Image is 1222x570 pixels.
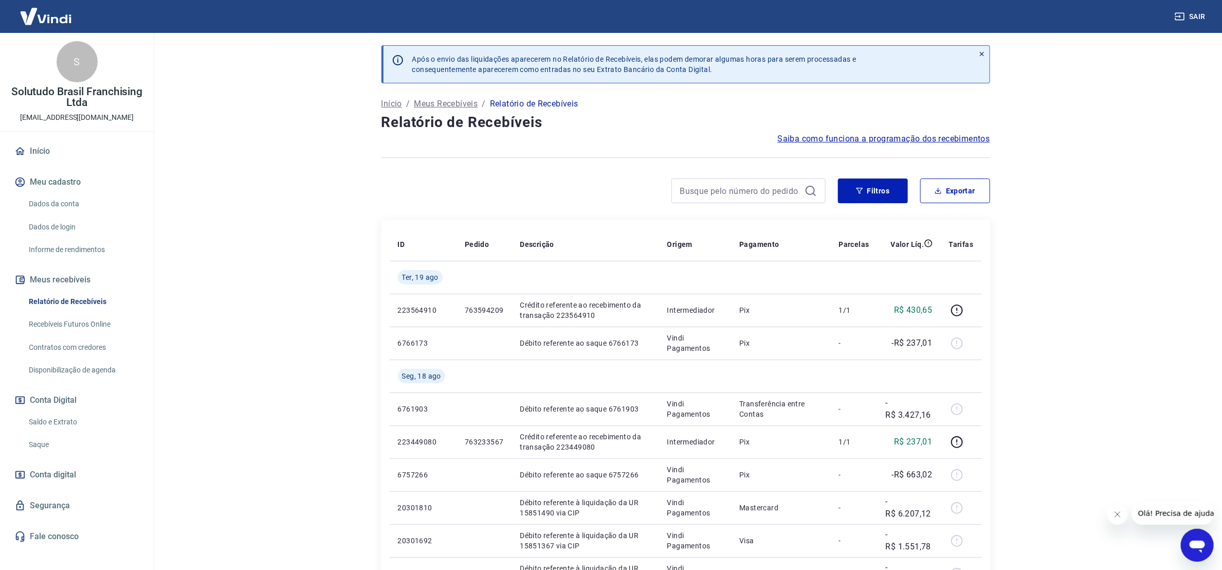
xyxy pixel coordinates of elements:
p: Vindi Pagamentos [667,465,723,485]
a: Fale conosco [12,525,141,548]
a: Contratos com credores [25,337,141,358]
p: ID [398,239,405,250]
button: Filtros [838,179,908,203]
p: Pix [739,437,822,447]
a: Dados da conta [25,193,141,215]
p: Pagamento [739,239,779,250]
p: Visa [739,536,822,546]
p: Valor Líq. [891,239,924,250]
a: Meus Recebíveis [414,98,478,110]
p: Solutudo Brasil Franchising Ltda [8,86,145,108]
p: Após o envio das liquidações aparecerem no Relatório de Recebíveis, elas podem demorar algumas ho... [412,54,856,75]
p: 1/1 [839,305,869,315]
img: Vindi [12,1,79,32]
p: Intermediador [667,305,723,315]
p: 763233567 [465,437,504,447]
p: Vindi Pagamentos [667,333,723,353]
p: Tarifas [949,239,974,250]
p: Débito referente ao saque 6766173 [520,338,651,348]
p: 1/1 [839,437,869,447]
p: Crédito referente ao recebimento da transação 223564910 [520,300,651,320]
p: 223449080 [398,437,448,447]
p: 763594209 [465,305,504,315]
p: Relatório de Recebíveis [490,98,578,110]
button: Exportar [920,179,990,203]
p: - [839,338,869,348]
p: -R$ 1.551,78 [886,528,933,553]
iframe: Botão para abrir a janela de mensagens [1181,529,1214,562]
p: Transferência entre Contas [739,399,822,419]
input: Busque pelo número do pedido [680,183,800,199]
button: Conta Digital [12,389,141,412]
p: Parcelas [839,239,869,250]
p: -R$ 3.427,16 [886,397,933,421]
p: Pix [739,338,822,348]
p: - [839,470,869,480]
a: Início [381,98,402,110]
button: Sair [1173,7,1210,26]
p: Pix [739,305,822,315]
span: Conta digital [30,468,76,482]
a: Conta digital [12,464,141,486]
a: Saque [25,434,141,455]
p: Descrição [520,239,555,250]
p: 20301810 [398,503,448,513]
p: Débito referente à liquidação da UR 15851367 via CIP [520,530,651,551]
p: Vindi Pagamentos [667,530,723,551]
p: Crédito referente ao recebimento da transação 223449080 [520,432,651,452]
p: 223564910 [398,305,448,315]
button: Meu cadastro [12,171,141,193]
a: Saiba como funciona a programação dos recebimentos [778,133,990,145]
p: / [482,98,485,110]
p: Vindi Pagamentos [667,497,723,518]
a: Saldo e Extrato [25,412,141,433]
a: Segurança [12,494,141,517]
p: Pedido [465,239,489,250]
a: Relatório de Recebíveis [25,291,141,312]
p: Mastercard [739,503,822,513]
p: 20301692 [398,536,448,546]
a: Dados de login [25,217,141,238]
a: Início [12,140,141,163]
span: Olá! Precisa de ajuda? [6,7,86,15]
iframe: Fechar mensagem [1107,504,1128,525]
a: Recebíveis Futuros Online [25,314,141,335]
p: - [839,503,869,513]
iframe: Mensagem da empresa [1132,502,1214,525]
p: Origem [667,239,692,250]
p: Débito referente ao saque 6757266 [520,470,651,480]
p: R$ 430,65 [894,304,933,316]
span: Ter, 19 ago [402,272,439,282]
p: Intermediador [667,437,723,447]
p: Débito referente ao saque 6761903 [520,404,651,414]
p: 6757266 [398,470,448,480]
p: Débito referente à liquidação da UR 15851490 via CIP [520,497,651,518]
p: Pix [739,470,822,480]
p: -R$ 663,02 [892,469,933,481]
p: [EMAIL_ADDRESS][DOMAIN_NAME] [20,112,134,123]
p: -R$ 237,01 [892,337,933,349]
p: Vindi Pagamentos [667,399,723,419]
button: Meus recebíveis [12,269,141,291]
p: -R$ 6.207,12 [886,495,933,520]
a: Informe de rendimentos [25,239,141,260]
div: S [57,41,98,82]
p: / [406,98,410,110]
p: - [839,536,869,546]
span: Seg, 18 ago [402,371,441,381]
a: Disponibilização de agenda [25,360,141,381]
h4: Relatório de Recebíveis [381,112,990,133]
p: 6766173 [398,338,448,348]
p: - [839,404,869,414]
p: 6761903 [398,404,448,414]
p: R$ 237,01 [894,436,933,448]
